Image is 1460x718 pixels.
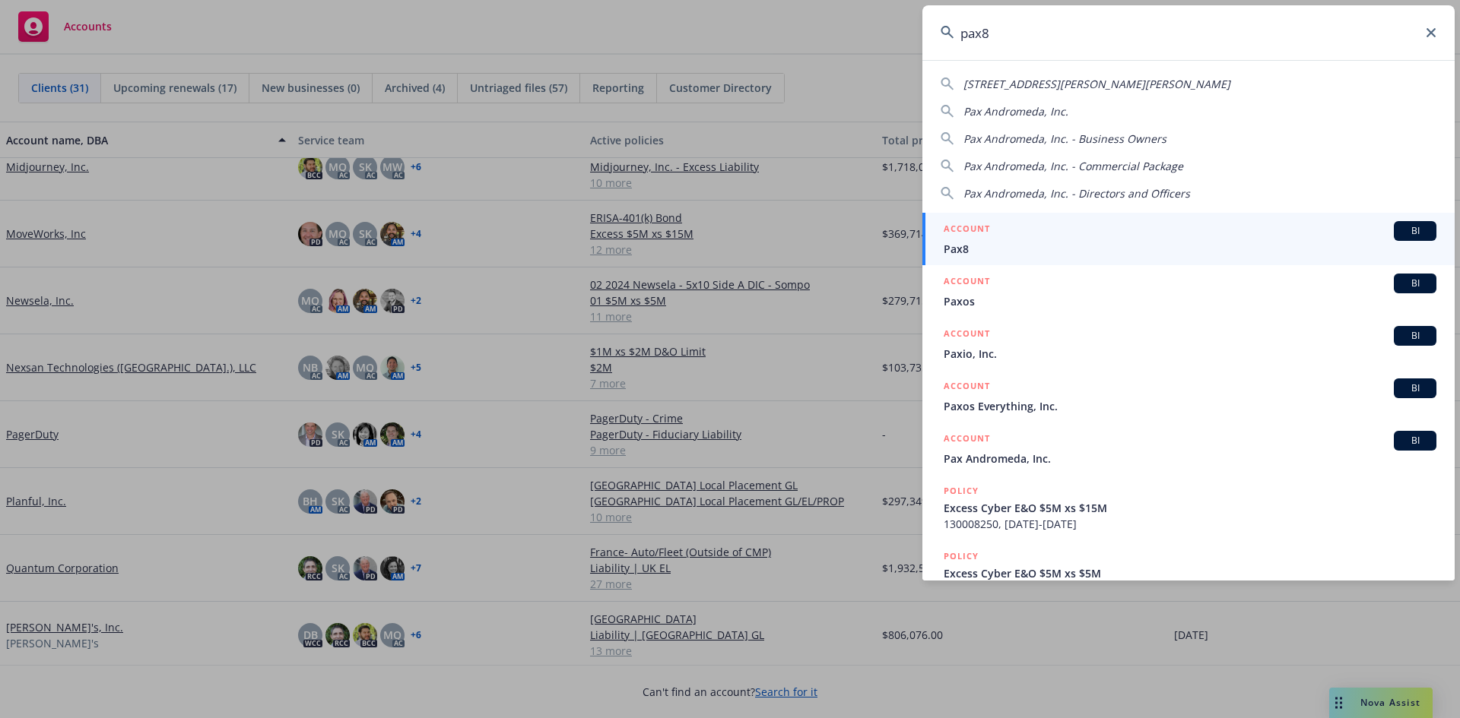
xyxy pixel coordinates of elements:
[944,451,1436,467] span: Pax Andromeda, Inc.
[1400,329,1430,343] span: BI
[944,500,1436,516] span: Excess Cyber E&O $5M xs $15M
[944,241,1436,257] span: Pax8
[963,159,1183,173] span: Pax Andromeda, Inc. - Commercial Package
[944,274,990,292] h5: ACCOUNT
[963,77,1230,91] span: [STREET_ADDRESS][PERSON_NAME][PERSON_NAME]
[1400,224,1430,238] span: BI
[944,398,1436,414] span: Paxos Everything, Inc.
[922,422,1455,475] a: ACCOUNTBIPax Andromeda, Inc.
[922,265,1455,318] a: ACCOUNTBIPaxos
[922,213,1455,265] a: ACCOUNTBIPax8
[944,346,1436,362] span: Paxio, Inc.
[944,378,990,397] h5: ACCOUNT
[922,5,1455,60] input: Search...
[944,565,1436,581] span: Excess Cyber E&O $5M xs $5M
[922,540,1455,606] a: POLICYExcess Cyber E&O $5M xs $5M
[944,221,990,239] h5: ACCOUNT
[944,431,990,449] h5: ACCOUNT
[944,293,1436,309] span: Paxos
[922,318,1455,370] a: ACCOUNTBIPaxio, Inc.
[1400,381,1430,395] span: BI
[944,326,990,344] h5: ACCOUNT
[963,131,1166,146] span: Pax Andromeda, Inc. - Business Owners
[1400,434,1430,448] span: BI
[944,483,979,498] h5: POLICY
[922,475,1455,540] a: POLICYExcess Cyber E&O $5M xs $15M130008250, [DATE]-[DATE]
[1400,277,1430,290] span: BI
[944,516,1436,532] span: 130008250, [DATE]-[DATE]
[963,104,1068,119] span: Pax Andromeda, Inc.
[944,549,979,564] h5: POLICY
[963,186,1190,201] span: Pax Andromeda, Inc. - Directors and Officers
[922,370,1455,422] a: ACCOUNTBIPaxos Everything, Inc.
